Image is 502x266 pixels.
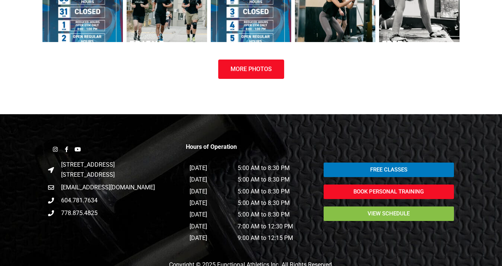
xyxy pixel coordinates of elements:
strong: Hours of Operation [186,143,237,150]
a: view schedule [324,206,454,221]
p: [DATE] [190,175,230,185]
p: 5:00 AM to 8:30 PM [238,187,312,196]
a: Free Classes [324,163,454,177]
p: 5:00 AM to 8:30 PM [238,198,312,208]
p: [DATE] [190,187,230,196]
a: 604.781.7634 [48,196,178,205]
p: 5:00 AM to 8:30 PM [238,163,312,173]
span: More Photos [231,66,272,72]
span: 604.781.7634 [59,196,98,205]
p: 9:00 AM to 12:15 PM [238,233,312,243]
p: [DATE] [190,233,230,243]
span: [EMAIL_ADDRESS][DOMAIN_NAME] [59,183,155,192]
span: Free Classes [370,167,407,173]
a: Book Personal Training [324,185,454,199]
a: [EMAIL_ADDRESS][DOMAIN_NAME] [48,183,178,192]
span: view schedule [368,211,410,217]
span: Book Personal Training [353,189,424,195]
span: 778.875.4825 [59,208,98,218]
a: 778.875.4825 [48,208,178,218]
a: More Photos [218,60,284,79]
p: [DATE] [190,222,230,231]
a: [STREET_ADDRESS][STREET_ADDRESS] [48,160,178,180]
p: 5:00 AM to 8:30 PM [238,175,312,185]
span: [STREET_ADDRESS] [STREET_ADDRESS] [59,160,115,180]
p: [DATE] [190,163,230,173]
p: 5:00 AM to 8:30 PM [238,210,312,219]
p: [DATE] [190,198,230,208]
p: [DATE] [190,210,230,219]
p: 7:00 AM to 12:30 PM [238,222,312,231]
